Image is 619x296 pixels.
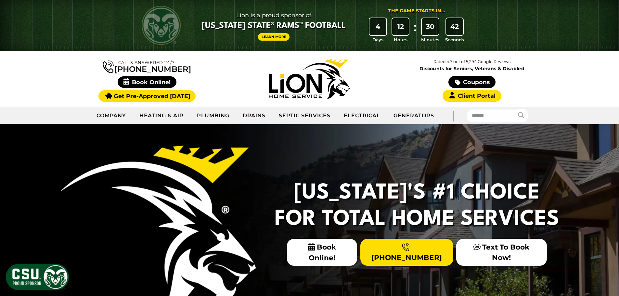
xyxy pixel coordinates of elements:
[142,6,181,45] img: CSU Rams logo
[118,76,176,88] span: Book Online!
[391,58,553,65] p: Rated 4.7 out of 5,294 Google Reviews
[269,59,350,99] img: Lion Home Service
[394,36,407,43] span: Hours
[103,59,191,73] a: [PHONE_NUMBER]
[387,108,441,124] a: Generators
[337,108,387,124] a: Electrical
[448,76,495,88] a: Coupons
[236,108,273,124] a: Drains
[5,263,70,291] img: CSU Sponsor Badge
[441,107,467,124] div: |
[133,108,190,124] a: Heating & Air
[287,239,357,266] span: Book Online!
[360,239,453,265] a: [PHONE_NUMBER]
[202,20,346,32] span: [US_STATE] State® Rams™ Football
[98,90,196,102] a: Get Pre-Approved [DATE]
[392,66,552,71] span: Discounts for Seniors, Veterans & Disabled
[272,108,337,124] a: Septic Services
[445,36,464,43] span: Seconds
[422,18,439,35] div: 30
[421,36,439,43] span: Minutes
[388,7,445,15] div: The Game Starts in...
[412,18,418,43] div: :
[446,18,463,35] div: 42
[190,108,236,124] a: Plumbing
[369,18,386,35] div: 4
[372,36,383,43] span: Days
[456,239,547,265] a: Text To Book Now!
[202,10,346,20] span: Lion is a proud sponsor of
[90,108,133,124] a: Company
[443,90,501,102] a: Client Portal
[258,33,290,41] a: Learn More
[271,180,563,232] h2: [US_STATE]'s #1 Choice For Total Home Services
[392,18,409,35] div: 12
